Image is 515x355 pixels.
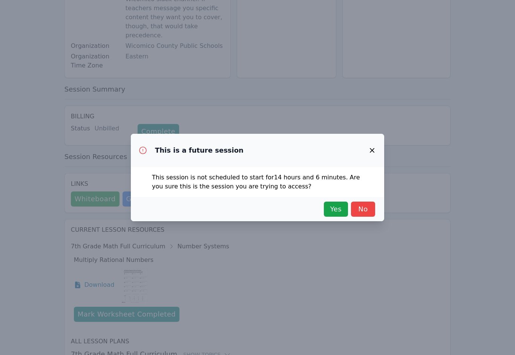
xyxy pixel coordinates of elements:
p: This session is not scheduled to start for 14 hours and 6 minutes . Are you sure this is the sess... [152,173,363,191]
span: Yes [328,204,344,214]
button: Yes [324,202,348,217]
span: No [355,204,371,214]
button: No [351,202,375,217]
h3: This is a future session [155,146,244,155]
